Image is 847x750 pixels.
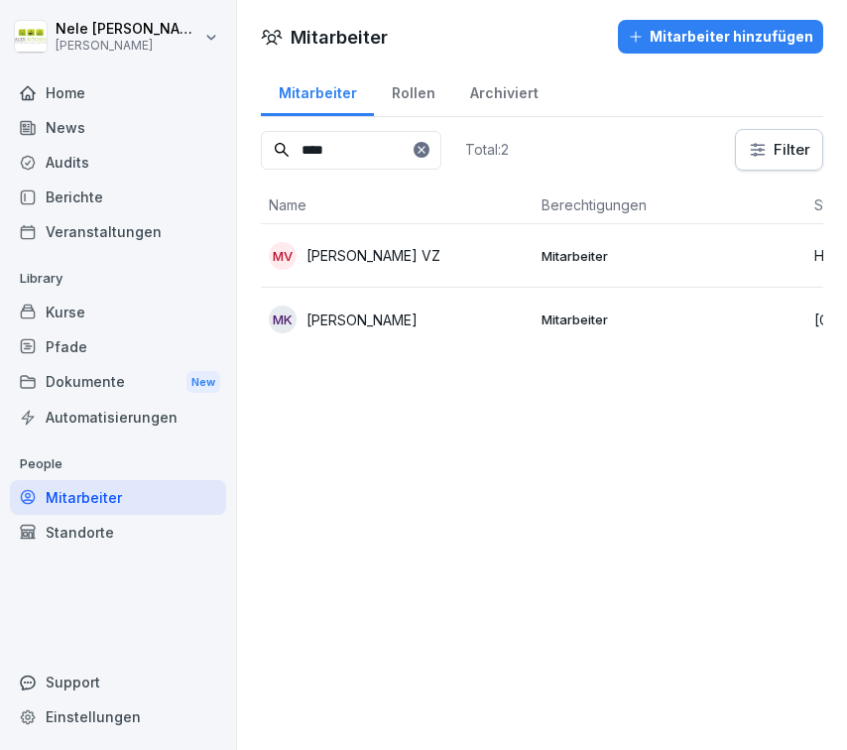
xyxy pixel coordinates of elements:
[10,214,226,249] a: Veranstaltungen
[618,20,823,54] button: Mitarbeiter hinzufügen
[10,329,226,364] a: Pfade
[10,295,226,329] a: Kurse
[10,110,226,145] a: News
[10,515,226,550] a: Standorte
[542,247,798,265] p: Mitarbeiter
[10,448,226,480] p: People
[261,187,534,224] th: Name
[10,400,226,435] a: Automatisierungen
[269,242,297,270] div: MV
[748,140,810,160] div: Filter
[56,39,200,53] p: [PERSON_NAME]
[56,21,200,38] p: Nele [PERSON_NAME]
[10,263,226,295] p: Library
[374,65,452,116] a: Rollen
[10,364,226,401] a: DokumenteNew
[306,245,440,266] p: [PERSON_NAME] VZ
[10,75,226,110] a: Home
[10,480,226,515] a: Mitarbeiter
[10,665,226,699] div: Support
[542,311,798,328] p: Mitarbeiter
[10,699,226,734] a: Einstellungen
[269,306,297,333] div: MK
[534,187,806,224] th: Berechtigungen
[10,364,226,401] div: Dokumente
[452,65,555,116] a: Archiviert
[291,24,388,51] h1: Mitarbeiter
[261,65,374,116] a: Mitarbeiter
[736,130,822,170] button: Filter
[465,140,509,159] p: Total: 2
[10,180,226,214] a: Berichte
[628,26,813,48] div: Mitarbeiter hinzufügen
[186,371,220,394] div: New
[306,310,418,330] p: [PERSON_NAME]
[10,145,226,180] a: Audits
